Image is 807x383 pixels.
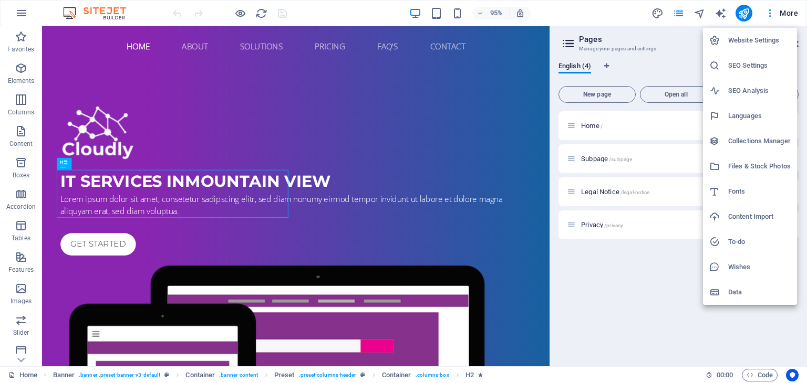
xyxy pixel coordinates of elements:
[728,185,791,198] h6: Fonts
[728,160,791,173] h6: Files & Stock Photos
[728,236,791,248] h6: To-do
[728,59,791,72] h6: SEO Settings
[728,261,791,273] h6: Wishes
[728,135,791,147] h6: Collections Manager
[728,210,791,223] h6: Content Import
[728,34,791,47] h6: Website Settings
[728,286,791,299] h6: Data
[728,84,791,97] h6: SEO Analysis
[728,110,791,122] h6: Languages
